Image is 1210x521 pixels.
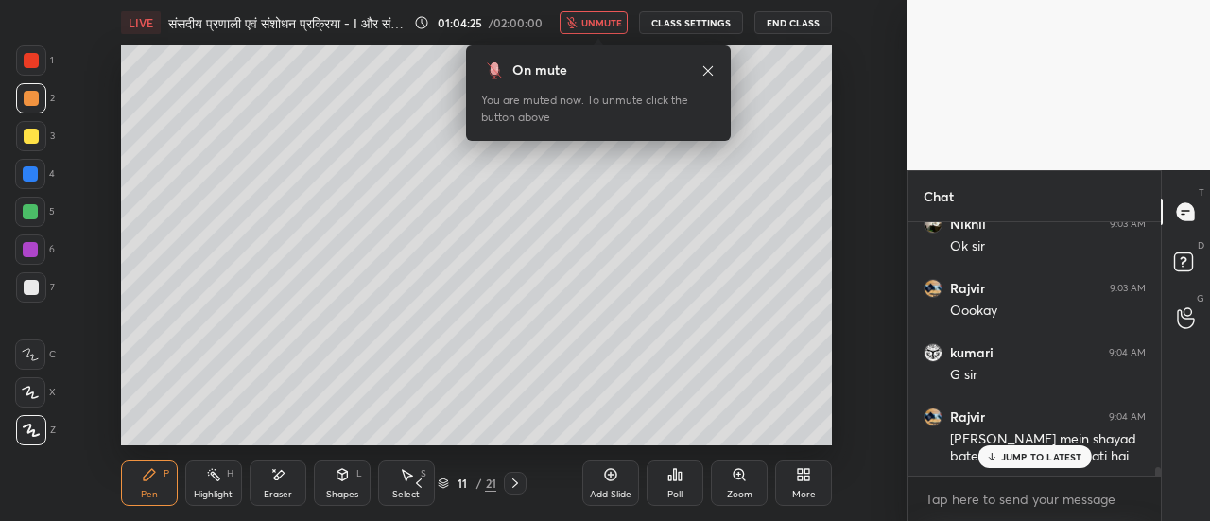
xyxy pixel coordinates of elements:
div: More [792,490,816,499]
div: / [475,478,481,489]
h6: Rajvir [950,408,985,425]
img: 4f76ee864b53426f866be6d5ed8b75cc.jpg [924,279,942,298]
div: 4 [15,159,55,189]
div: 1 [16,45,54,76]
div: Select [392,490,420,499]
span: unmute [581,16,622,29]
p: JUMP TO LATEST [1001,451,1082,462]
p: G [1197,291,1204,305]
div: You are muted now. To unmute click the button above [481,92,716,126]
img: 4f76ee864b53426f866be6d5ed8b75cc.jpg [924,408,942,426]
h6: Rajvir [950,280,985,297]
div: Eraser [264,490,292,499]
div: 3 [16,121,55,151]
h6: Nikhil [950,216,986,233]
div: Oookay [950,302,1146,321]
button: CLASS SETTINGS [639,11,743,34]
div: L [356,469,362,478]
p: Chat [908,171,969,221]
img: 24659005346d49b29b0c36f1ec787315.jpg [924,215,942,234]
p: T [1199,185,1204,200]
div: 5 [15,197,55,227]
div: Shapes [326,490,358,499]
div: Highlight [194,490,233,499]
div: P [164,469,169,478]
div: 9:03 AM [1110,283,1146,294]
div: Z [16,415,56,445]
div: Pen [141,490,158,499]
div: C [15,339,56,370]
button: End Class [754,11,832,34]
div: H [227,469,233,478]
div: 2 [16,83,55,113]
div: X [15,377,56,408]
div: G sir [950,366,1146,385]
div: 9:04 AM [1109,411,1146,423]
div: 7 [16,272,55,303]
div: grid [908,222,1161,477]
div: S [421,469,426,478]
div: LIVE [121,11,161,34]
div: Ok sir [950,237,1146,256]
div: 9:03 AM [1110,218,1146,230]
div: On mute [512,61,567,80]
div: 21 [485,475,496,492]
div: 9:04 AM [1109,347,1146,358]
div: [PERSON_NAME] mein shayad batein der se pahuch pati hai [950,430,1146,466]
p: D [1198,238,1204,252]
h6: kumari [950,344,994,361]
h4: संसदीय प्रणाली एवं संशोधन प्रक्रिया - I और संदेह निवारण सत्र [168,14,407,32]
div: 11 [453,478,472,489]
div: Poll [667,490,683,499]
button: unmute [560,11,628,34]
div: 6 [15,234,55,265]
div: Zoom [727,490,752,499]
img: 98e6c9bcd06446eda51ded159a2d211d.jpg [924,343,942,362]
div: Add Slide [590,490,631,499]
